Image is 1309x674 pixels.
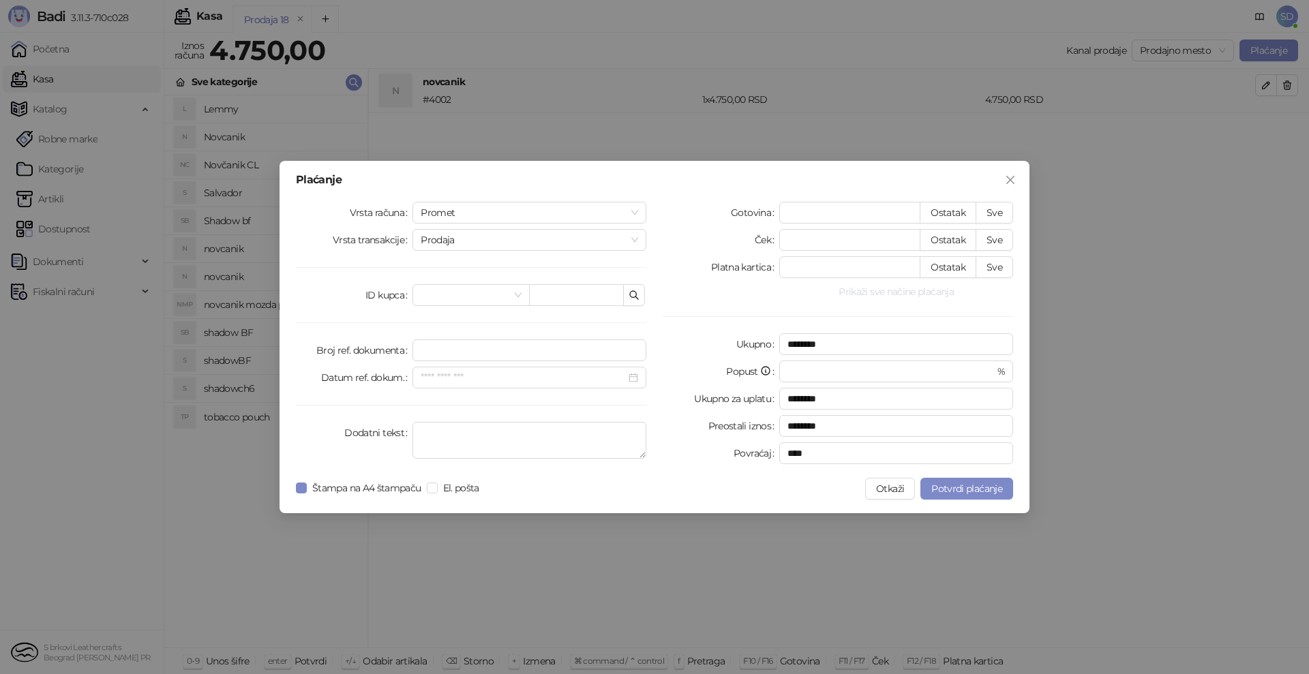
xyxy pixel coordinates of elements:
textarea: Dodatni tekst [412,422,646,459]
button: Ostatak [920,229,976,251]
label: Gotovina [731,202,779,224]
label: Broj ref. dokumenta [316,339,412,361]
span: Štampa na A4 štampaču [307,480,427,495]
label: Vrsta transakcije [333,229,413,251]
button: Potvrdi plaćanje [920,478,1013,500]
input: Broj ref. dokumenta [412,339,646,361]
span: Potvrdi plaćanje [931,482,1002,495]
button: Sve [976,256,1013,278]
label: Ček [755,229,779,251]
label: Ukupno [736,333,780,355]
button: Ostatak [920,256,976,278]
span: El. pošta [438,480,485,495]
input: Datum ref. dokum. [421,370,626,385]
button: Close [999,169,1021,191]
span: Zatvori [999,174,1021,185]
span: Promet [421,202,638,223]
button: Sve [976,202,1013,224]
label: Ukupno za uplatu [694,388,779,410]
button: Sve [976,229,1013,251]
label: Popust [726,361,779,382]
label: Dodatni tekst [344,422,412,444]
label: Preostali iznos [708,415,780,437]
label: ID kupca [365,284,412,306]
div: Plaćanje [296,174,1013,185]
button: Ostatak [920,202,976,224]
button: Prikaži sve načine plaćanja [779,284,1013,300]
button: Otkaži [865,478,915,500]
span: Prodaja [421,230,638,250]
span: close [1005,174,1016,185]
label: Povraćaj [734,442,779,464]
label: Platna kartica [711,256,779,278]
label: Vrsta računa [350,202,413,224]
label: Datum ref. dokum. [321,367,413,388]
